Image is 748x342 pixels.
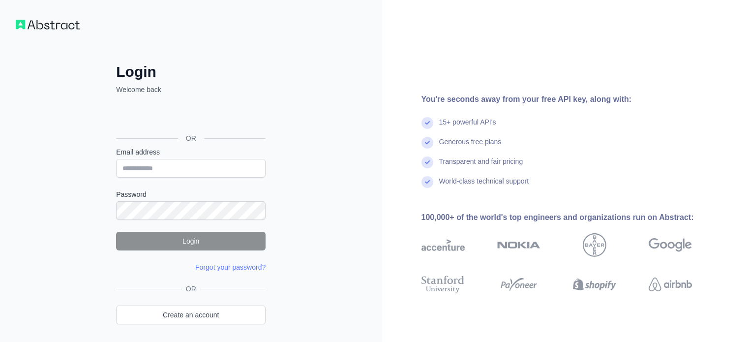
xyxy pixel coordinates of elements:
[421,117,433,129] img: check mark
[497,233,540,257] img: nokia
[421,93,723,105] div: You're seconds away from your free API key, along with:
[116,63,266,81] h2: Login
[573,274,616,295] img: shopify
[421,176,433,188] img: check mark
[195,263,266,271] a: Forgot your password?
[182,284,200,294] span: OR
[116,189,266,199] label: Password
[116,306,266,324] a: Create an account
[111,105,269,127] iframe: Sign in with Google Button
[178,133,204,143] span: OR
[16,20,80,30] img: Workflow
[439,156,523,176] div: Transparent and fair pricing
[116,147,266,157] label: Email address
[649,274,692,295] img: airbnb
[583,233,606,257] img: bayer
[116,232,266,250] button: Login
[421,212,723,223] div: 100,000+ of the world's top engineers and organizations run on Abstract:
[116,85,266,94] p: Welcome back
[439,117,496,137] div: 15+ powerful API's
[497,274,540,295] img: payoneer
[439,176,529,196] div: World-class technical support
[421,156,433,168] img: check mark
[649,233,692,257] img: google
[439,137,502,156] div: Generous free plans
[421,137,433,149] img: check mark
[421,233,465,257] img: accenture
[421,274,465,295] img: stanford university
